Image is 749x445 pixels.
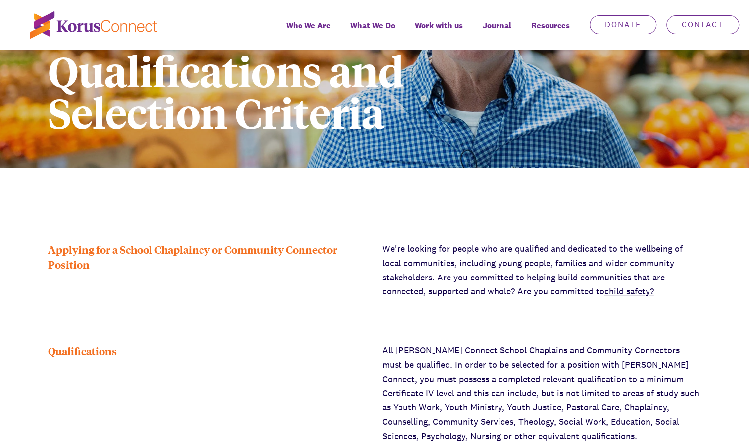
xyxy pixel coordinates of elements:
a: Journal [473,14,521,50]
img: korus-connect%2Fc5177985-88d5-491d-9cd7-4a1febad1357_logo.svg [30,11,157,39]
p: All [PERSON_NAME] Connect School Chaplains and Community Connectors must be qualified. In order t... [382,343,701,444]
a: What We Do [341,14,405,50]
div: Resources [521,14,580,50]
a: child safety? [604,285,654,297]
a: Contact [666,15,739,34]
a: Donate [590,15,656,34]
span: Journal [483,18,511,33]
a: Work with us [405,14,473,50]
a: Who We Are [276,14,341,50]
span: Who We Are [286,18,331,33]
span: What We Do [350,18,395,33]
h1: Qualifications and Selection Criteria [48,50,535,133]
span: Work with us [415,18,463,33]
div: Applying for a School Chaplaincy or Community Connector Position [48,242,367,299]
p: We're looking for people who are qualified and dedicated to the wellbeing of local communities, i... [382,242,701,299]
